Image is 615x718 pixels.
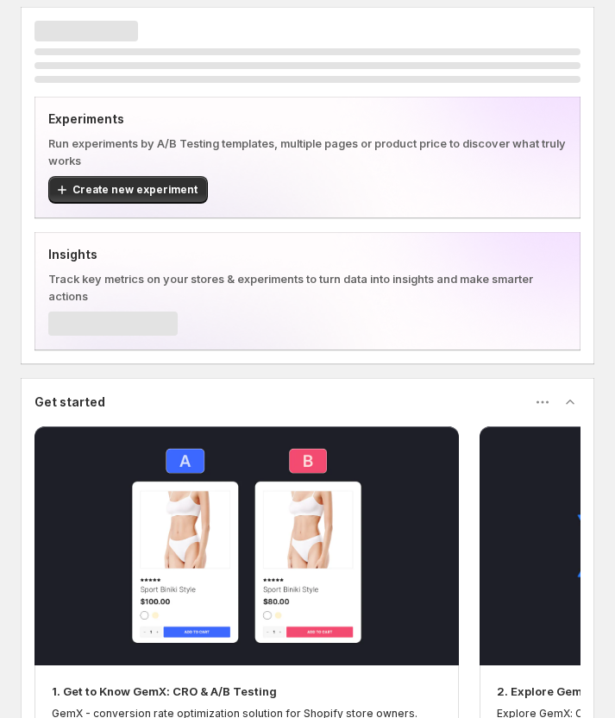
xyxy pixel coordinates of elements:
[48,246,567,263] p: Insights
[35,394,105,411] h3: Get started
[48,270,567,305] p: Track key metrics on your stores & experiments to turn data into insights and make smarter actions
[72,183,198,197] span: Create new experiment
[48,176,208,204] button: Create new experiment
[52,683,277,700] h2: 1. Get to Know GemX: CRO & A/B Testing
[48,110,567,128] p: Experiments
[35,426,459,665] button: Play video
[48,135,567,169] p: Run experiments by A/B Testing templates, multiple pages or product price to discover what truly ...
